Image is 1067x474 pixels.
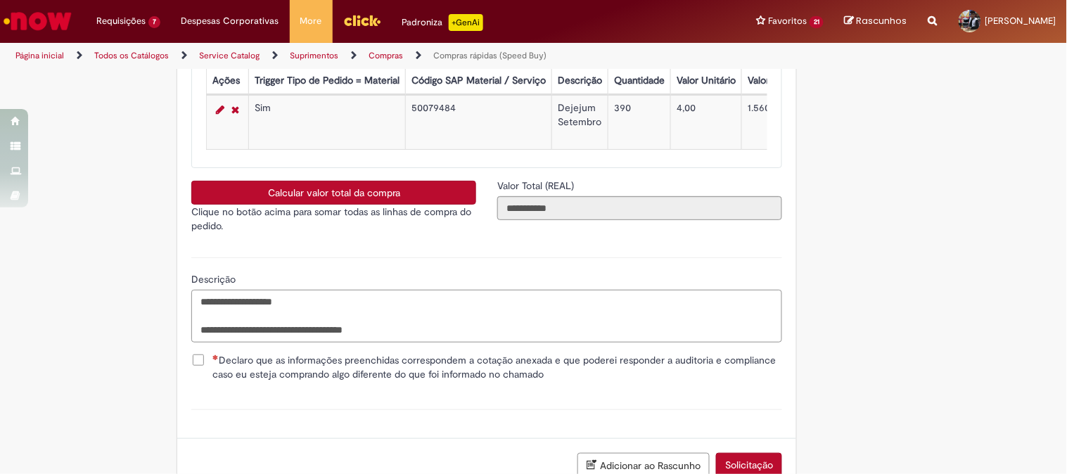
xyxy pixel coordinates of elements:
[343,10,381,31] img: click_logo_yellow_360x200.png
[985,15,1056,27] span: [PERSON_NAME]
[742,96,832,150] td: 1.560,00
[199,50,260,61] a: Service Catalog
[249,68,406,94] th: Trigger Tipo de Pedido = Material
[300,14,322,28] span: More
[433,50,547,61] a: Compras rápidas (Speed Buy)
[212,354,219,360] span: Necessários
[11,43,701,69] ul: Trilhas de página
[191,181,476,205] button: Calcular valor total da compra
[94,50,169,61] a: Todos os Catálogos
[742,68,832,94] th: Valor Total Moeda
[212,101,228,118] a: Editar Linha 1
[191,205,476,233] p: Clique no botão acima para somar todas as linhas de compra do pedido.
[671,68,742,94] th: Valor Unitário
[191,273,238,286] span: Descrição
[497,196,782,220] input: Valor Total (REAL)
[497,179,577,192] span: Somente leitura - Valor Total (REAL)
[608,96,671,150] td: 390
[148,16,160,28] span: 7
[402,14,483,31] div: Padroniza
[290,50,338,61] a: Suprimentos
[810,16,824,28] span: 21
[1,7,74,35] img: ServiceNow
[15,50,64,61] a: Página inicial
[96,14,146,28] span: Requisições
[552,68,608,94] th: Descrição
[181,14,279,28] span: Despesas Corporativas
[671,96,742,150] td: 4,00
[249,96,406,150] td: Sim
[191,290,782,342] textarea: Descrição
[406,96,552,150] td: 50079484
[449,14,483,31] p: +GenAi
[228,101,243,118] a: Remover linha 1
[552,96,608,150] td: Dejejum Setembro
[608,68,671,94] th: Quantidade
[497,179,577,193] label: Somente leitura - Valor Total (REAL)
[212,353,782,381] span: Declaro que as informações preenchidas correspondem a cotação anexada e que poderei responder a a...
[207,68,249,94] th: Ações
[369,50,403,61] a: Compras
[845,15,907,28] a: Rascunhos
[406,68,552,94] th: Código SAP Material / Serviço
[857,14,907,27] span: Rascunhos
[768,14,807,28] span: Favoritos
